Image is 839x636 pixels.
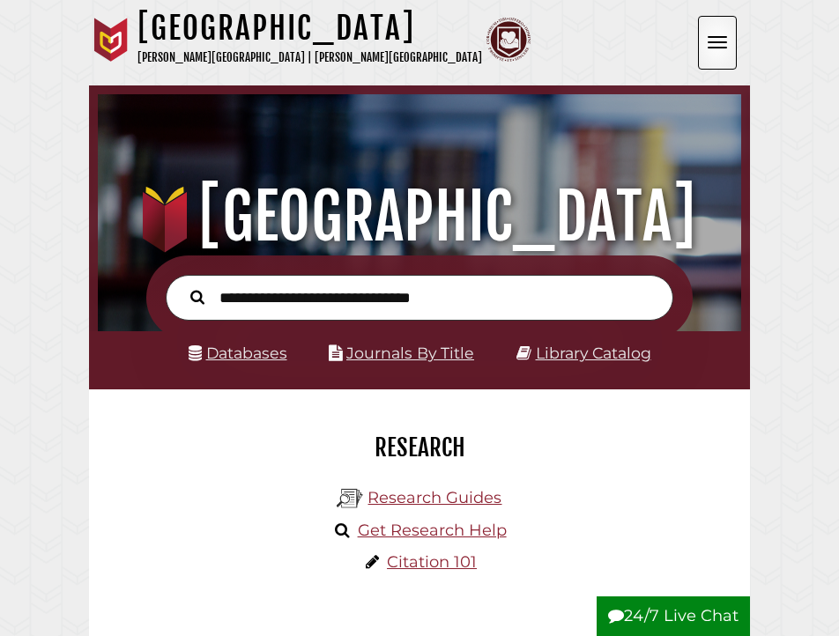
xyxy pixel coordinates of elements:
[182,285,213,307] button: Search
[337,485,363,512] img: Hekman Library Logo
[102,433,737,462] h2: Research
[137,48,482,68] p: [PERSON_NAME][GEOGRAPHIC_DATA] | [PERSON_NAME][GEOGRAPHIC_DATA]
[137,9,482,48] h1: [GEOGRAPHIC_DATA]
[387,552,477,572] a: Citation 101
[189,344,287,362] a: Databases
[358,521,507,540] a: Get Research Help
[698,16,737,70] button: Open the menu
[368,488,501,507] a: Research Guides
[536,344,651,362] a: Library Catalog
[89,18,133,62] img: Calvin University
[486,18,531,62] img: Calvin Theological Seminary
[346,344,474,362] a: Journals By Title
[110,178,728,255] h1: [GEOGRAPHIC_DATA]
[190,290,204,306] i: Search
